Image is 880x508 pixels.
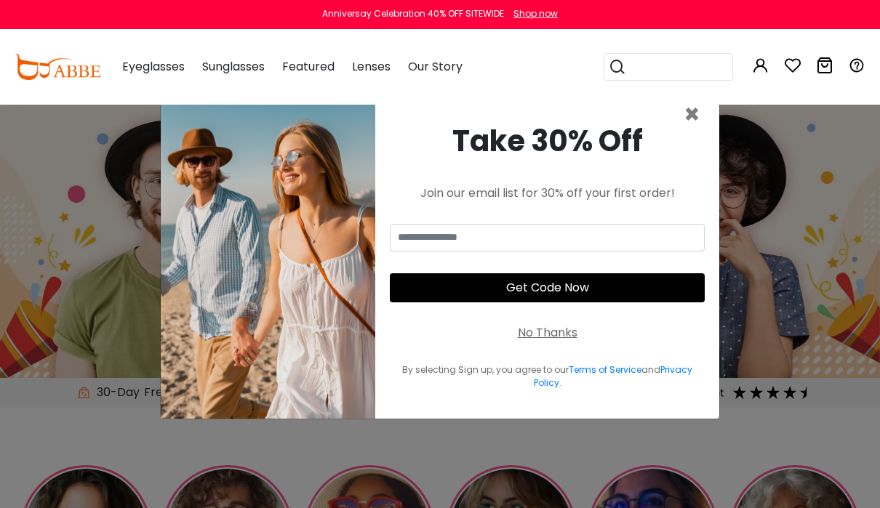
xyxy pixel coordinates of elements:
[15,54,100,80] img: abbeglasses.com
[352,58,391,75] span: Lenses
[390,119,705,163] div: Take 30% Off
[506,7,558,20] a: Shop now
[161,90,375,419] img: welcome
[569,363,641,376] a: Terms of Service
[513,7,558,20] div: Shop now
[202,58,265,75] span: Sunglasses
[534,363,693,389] a: Privacy Policy
[684,102,700,128] button: Close
[390,185,705,202] div: Join our email list for 30% off your first order!
[122,58,185,75] span: Eyeglasses
[408,58,463,75] span: Our Story
[282,58,335,75] span: Featured
[684,96,700,133] span: ×
[390,363,705,390] div: By selecting Sign up, you agree to our and .
[518,324,577,342] div: No Thanks
[322,7,504,20] div: Anniversay Celebration 40% OFF SITEWIDE
[390,273,705,302] button: Get Code Now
